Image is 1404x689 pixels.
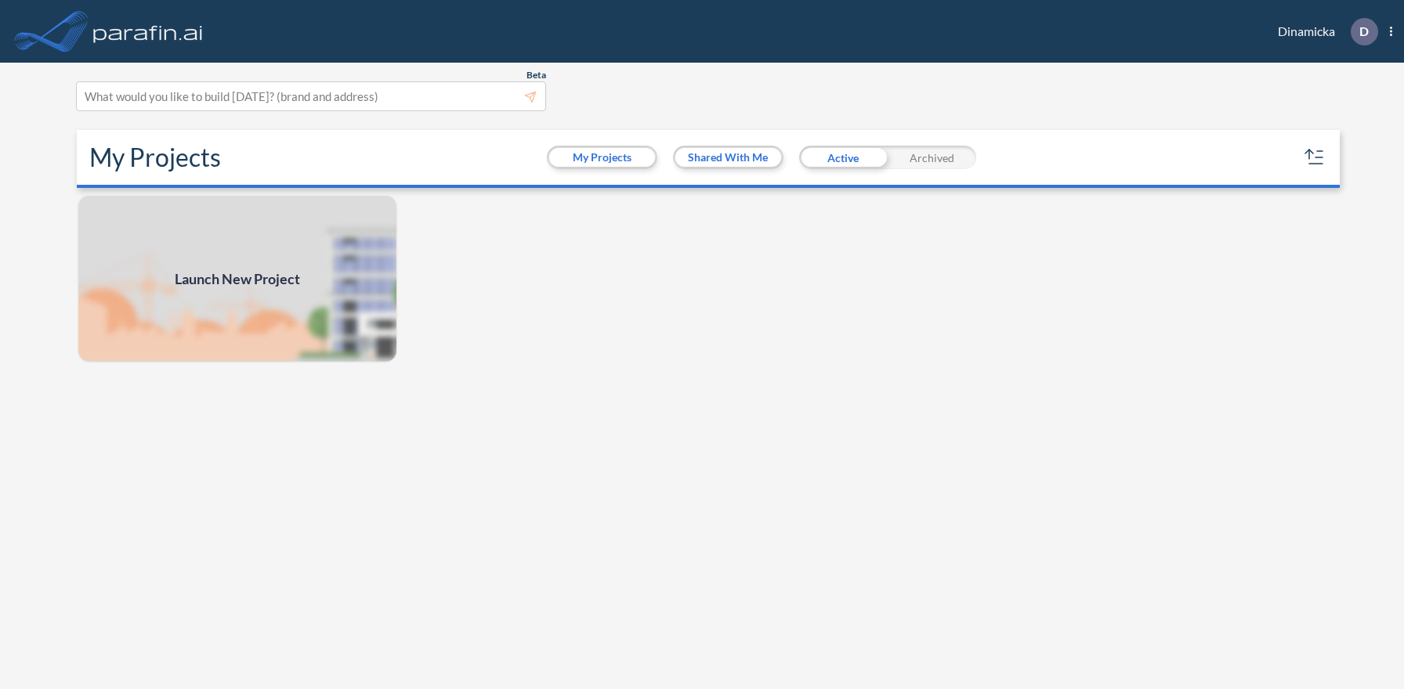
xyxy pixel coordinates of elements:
a: Launch New Project [77,194,398,363]
button: sort [1302,145,1327,170]
img: add [77,194,398,363]
span: Launch New Project [175,269,300,290]
div: Active [799,146,888,169]
img: logo [90,16,206,47]
h2: My Projects [89,142,221,172]
div: Dinamicka [1254,18,1392,45]
button: My Projects [549,148,655,167]
button: Shared With Me [675,148,781,167]
p: D [1359,24,1369,38]
div: Archived [888,146,976,169]
span: Beta [526,69,546,81]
